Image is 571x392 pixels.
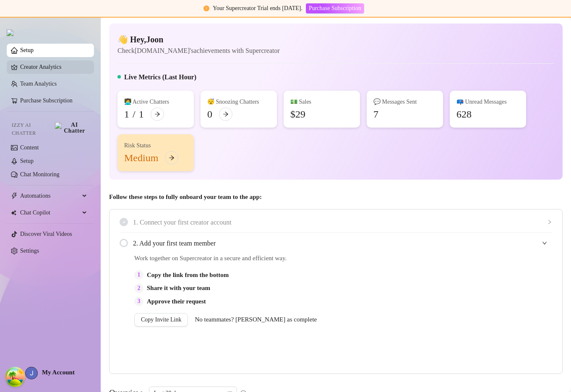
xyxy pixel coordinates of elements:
span: arrow-right [223,111,229,117]
a: Chat Monitoring [20,171,60,178]
div: 1 [134,270,143,280]
a: Team Analytics [20,81,57,87]
img: Chat Copilot [11,210,16,216]
div: 2. Add your first team member [120,233,552,253]
div: 1. Connect your first creator account [120,212,552,233]
span: Your Supercreator Trial ends [DATE]. [213,5,302,11]
span: thunderbolt [11,193,18,199]
button: Open Tanstack query devtools [7,368,23,385]
h5: Live Metrics (Last Hour) [124,72,196,82]
a: Purchase Subscription [306,5,364,11]
div: 1 [139,107,144,121]
div: $29 [290,107,305,121]
div: 💵 Sales [290,97,353,107]
div: 2 [134,284,143,293]
span: Work together on Supercreator in a secure and efficient way. [134,253,363,264]
strong: Share it with your team [147,285,210,291]
h4: 👋 Hey, Joon [117,34,280,45]
a: Setup [20,158,34,164]
span: Purchase Subscription [309,5,361,12]
a: Discover Viral Videos [20,231,72,237]
div: Risk Status [124,141,187,150]
div: 628 [456,107,472,121]
span: Automations [20,189,80,203]
span: Copy Invite Link [141,316,181,323]
a: Settings [20,248,39,254]
strong: Approve their request [147,298,206,305]
span: Izzy AI Chatter [12,121,52,137]
span: My Account [42,369,75,376]
span: arrow-right [169,155,175,161]
strong: Follow these steps to fully onboard your team to the app: [109,193,262,200]
span: arrow-right [154,111,160,117]
span: 2. Add your first team member [133,238,552,248]
div: 👩‍💻 Active Chatters [124,97,187,107]
img: ACg8ocKtrEa0PiHGMyB2WbzSE0lLF78oagYvf32gEgoZ_V-u7ASdvQ=s96-c [26,367,37,379]
div: 📪 Unread Messages [456,97,519,107]
span: No teammates? [PERSON_NAME] as complete [195,315,317,325]
strong: Copy the link from the bottom [147,272,229,278]
div: 7 [373,107,378,121]
span: 1. Connect your first creator account [133,217,552,227]
iframe: Adding Team Members [384,253,552,361]
div: 0 [207,107,212,121]
div: 💬 Messages Sent [373,97,436,107]
article: Check [DOMAIN_NAME]'s achievements with Supercreator [117,45,280,56]
a: Purchase Subscription [20,97,73,104]
span: collapsed [547,220,552,225]
a: Content [20,144,39,151]
button: Copy Invite Link [134,313,188,327]
a: Setup [20,47,34,53]
a: Creator Analytics [20,60,87,74]
span: Chat Copilot [20,206,80,220]
div: 😴 Snoozing Chatters [207,97,270,107]
button: Purchase Subscription [306,3,364,13]
img: logo.svg [7,29,13,36]
span: exclamation-circle [203,5,209,11]
span: expanded [542,240,547,246]
div: 1 [124,107,129,121]
div: 3 [134,297,143,306]
img: AI Chatter [55,122,87,134]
